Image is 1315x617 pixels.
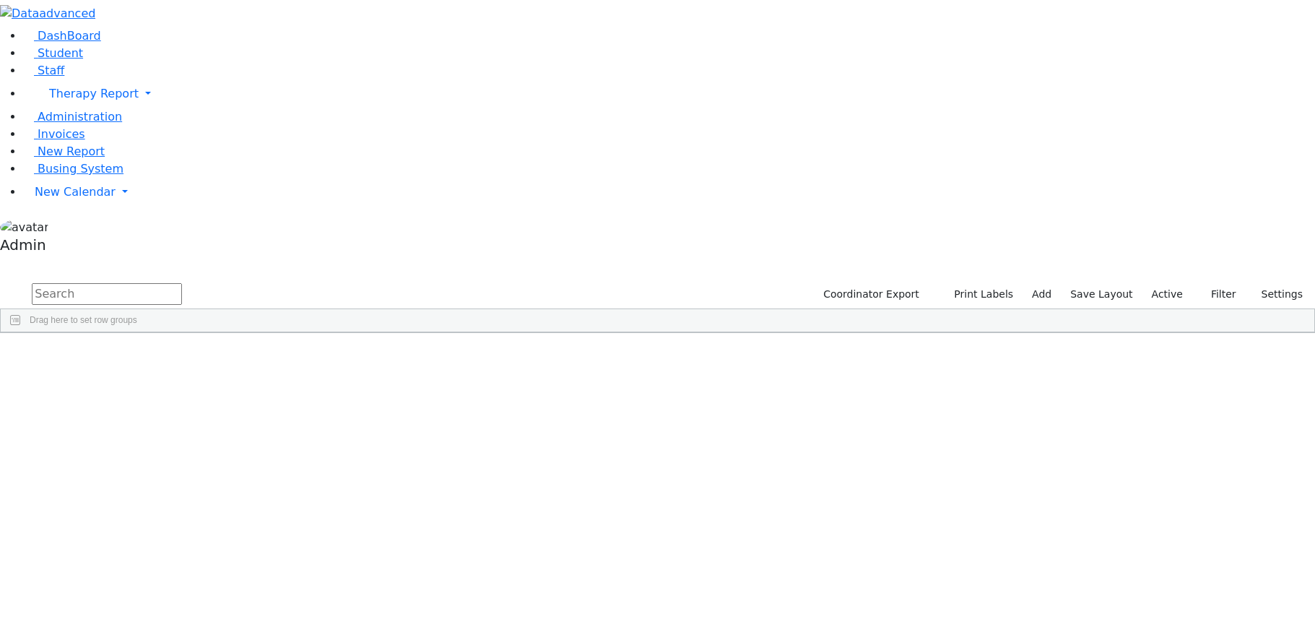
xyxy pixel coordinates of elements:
span: Staff [38,64,64,77]
button: Save Layout [1064,283,1139,306]
span: Busing System [38,162,123,176]
span: DashBoard [38,29,101,43]
span: Student [38,46,83,60]
span: Administration [38,110,122,124]
input: Search [32,283,182,305]
button: Settings [1243,283,1309,306]
a: Add [1025,283,1058,306]
span: Therapy Report [49,87,139,100]
span: Drag here to set row groups [30,315,137,325]
span: Invoices [38,127,85,141]
label: Active [1145,283,1189,306]
a: Busing System [23,162,123,176]
button: Coordinator Export [814,283,926,306]
a: Invoices [23,127,85,141]
span: New Calendar [35,185,116,199]
a: Therapy Report [23,79,1315,108]
span: New Report [38,144,105,158]
a: DashBoard [23,29,101,43]
a: New Report [23,144,105,158]
a: Administration [23,110,122,124]
button: Print Labels [937,283,1020,306]
a: New Calendar [23,178,1315,207]
a: Student [23,46,83,60]
a: Staff [23,64,64,77]
button: Filter [1192,283,1243,306]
